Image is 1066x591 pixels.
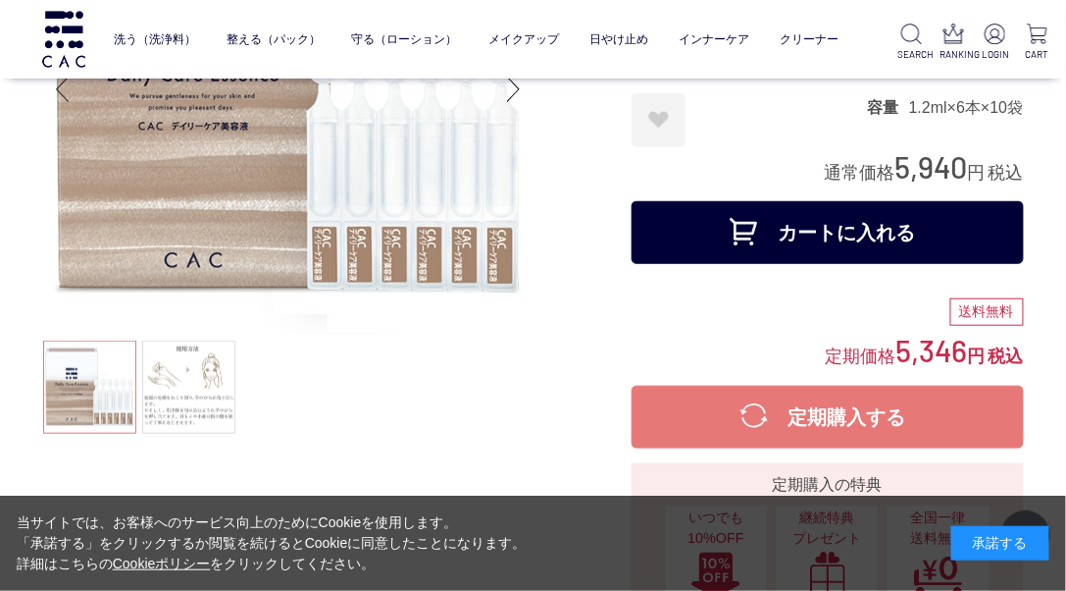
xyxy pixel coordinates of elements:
[488,19,559,61] a: メイクアップ
[43,50,82,129] div: Previous slide
[950,298,1024,326] div: 送料無料
[909,97,1024,118] dd: 1.2ml×6本×10袋
[589,19,648,61] a: 日やけ止め
[227,19,321,61] a: 整える（パック）
[951,526,1049,561] div: 承諾する
[632,386,1024,449] button: 定期購入する
[825,163,895,183] span: 通常価格
[39,11,88,67] img: logo
[982,47,1008,62] p: LOGIN
[968,163,986,183] span: 円
[989,163,1024,183] span: 税込
[895,148,968,185] span: 5,940
[968,347,986,366] span: 円
[898,47,925,62] p: SEARCH
[898,24,925,62] a: SEARCH
[1024,47,1050,62] p: CART
[632,93,685,147] a: お気に入りに登録する
[113,556,211,571] a: Cookieポリシー
[17,512,527,574] div: 当サイトでは、お客様へのサービス向上のためにCookieを使用します。 「承諾する」をクリックするか閲覧を続けるとCookieに同意したことになります。 詳細はこちらの をクリックしてください。
[868,97,909,118] dt: 容量
[826,345,896,366] span: 定期価格
[989,347,1024,366] span: 税込
[639,473,1016,497] div: 定期購入の特典
[940,47,967,62] p: RANKING
[780,19,838,61] a: クリーナー
[982,24,1008,62] a: LOGIN
[679,19,749,61] a: インナーケア
[1024,24,1050,62] a: CART
[114,19,196,61] a: 洗う（洗浄料）
[632,201,1024,264] button: カートに入れる
[352,19,458,61] a: 守る（ローション）
[940,24,967,62] a: RANKING
[896,332,968,368] span: 5,346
